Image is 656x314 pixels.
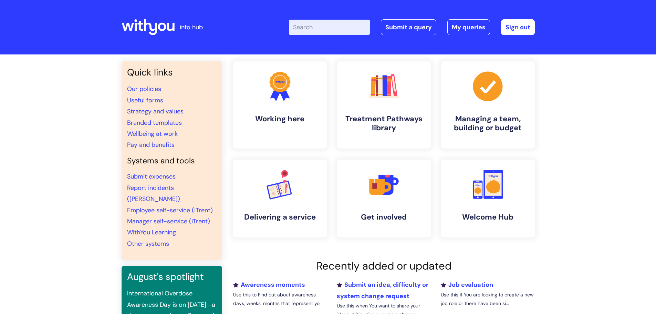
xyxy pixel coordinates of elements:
[337,61,431,149] a: Treatment Pathways library
[239,114,321,123] h4: Working here
[447,114,529,133] h4: Managing a team, building or budget
[289,20,370,35] input: Search
[501,19,535,35] a: Sign out
[127,119,182,127] a: Branded templates
[233,281,305,289] a: Awareness moments
[441,291,534,308] p: Use this if You are looking to create a new job role or there have been si...
[127,228,176,236] a: WithYou Learning
[127,217,210,225] a: Manager self-service (iTrent)
[447,213,529,222] h4: Welcome Hub
[127,206,213,214] a: Employee self-service (iTrent)
[441,281,493,289] a: Job evaluation
[441,61,535,149] a: Managing a team, building or budget
[127,240,169,248] a: Other systems
[233,260,535,272] h2: Recently added or updated
[127,85,161,93] a: Our policies
[127,67,217,78] h3: Quick links
[127,141,175,149] a: Pay and benefits
[447,19,490,35] a: My queries
[337,281,428,300] a: Submit an idea, difficulty or system change request
[343,213,425,222] h4: Get involved
[289,19,535,35] div: | -
[233,61,327,149] a: Working here
[127,96,163,104] a: Useful forms
[127,156,217,166] h4: Systems and tools
[127,271,217,282] h3: August's spotlight
[127,107,184,115] a: Strategy and values
[343,114,425,133] h4: Treatment Pathways library
[233,160,327,237] a: Delivering a service
[127,184,180,203] a: Report incidents ([PERSON_NAME])
[180,22,203,33] p: info hub
[381,19,436,35] a: Submit a query
[441,160,535,237] a: Welcome Hub
[127,172,176,181] a: Submit expenses
[233,291,327,308] p: Use this to Find out about awareness days, weeks, months that represent yo...
[127,130,178,138] a: Wellbeing at work
[337,160,431,237] a: Get involved
[239,213,321,222] h4: Delivering a service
